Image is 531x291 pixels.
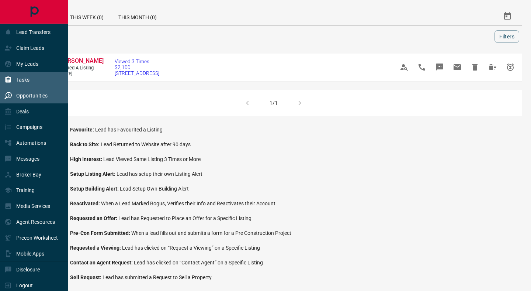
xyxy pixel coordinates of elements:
[59,57,104,64] span: [PERSON_NAME]
[131,230,291,236] span: When a lead fills out and submits a form for a Pre Construction Project
[70,274,103,280] span: Sell Request
[70,245,122,251] span: Requested a Viewing
[115,58,159,76] a: Viewed 3 Times$2,100[STREET_ADDRESS]
[63,7,111,25] div: This Week (0)
[484,58,502,76] span: Hide All from Kalyani Gupta
[395,58,413,76] span: View Profile
[59,65,103,71] span: Viewed a Listing
[95,127,163,133] span: Lead has Favourited a Listing
[101,141,191,147] span: Lead Returned to Website after 90 days
[115,64,159,70] span: $2,100
[502,58,519,76] span: Snooze
[70,260,134,266] span: Contact an Agent Request
[70,156,103,162] span: High Interest
[70,201,101,206] span: Reactivated
[115,70,159,76] span: [STREET_ADDRESS]
[59,57,103,65] a: [PERSON_NAME]
[118,215,251,221] span: Lead has Requested to Place an Offer for a Specific Listing
[103,156,201,162] span: Lead Viewed Same Listing 3 Times or More
[111,7,164,25] div: This Month (0)
[117,171,202,177] span: Lead has setup their own Listing Alert
[70,215,118,221] span: Requested an Offer
[494,30,519,43] button: Filters
[103,274,212,280] span: Lead has submitted a Request to Sell a Property
[448,58,466,76] span: Email
[70,171,117,177] span: Setup Listing Alert
[499,7,516,25] button: Select Date Range
[431,58,448,76] span: Message
[466,58,484,76] span: Hide
[70,186,120,192] span: Setup Building Alert
[413,58,431,76] span: Call
[70,141,101,147] span: Back to Site
[115,58,159,64] span: Viewed 3 Times
[59,71,103,77] span: [DATE]
[122,245,260,251] span: Lead has clicked on “Request a Viewing” on a Specific Listing
[134,260,263,266] span: Lead has clicked on “Contact Agent” on a Specific Listing
[270,100,278,106] div: 1/1
[101,201,275,206] span: When a Lead Marked Bogus, Verifies their Info and Reactivates their Account
[70,127,95,133] span: Favourite
[70,230,131,236] span: Pre-Con Form Submitted
[120,186,189,192] span: Lead Setup Own Building Alert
